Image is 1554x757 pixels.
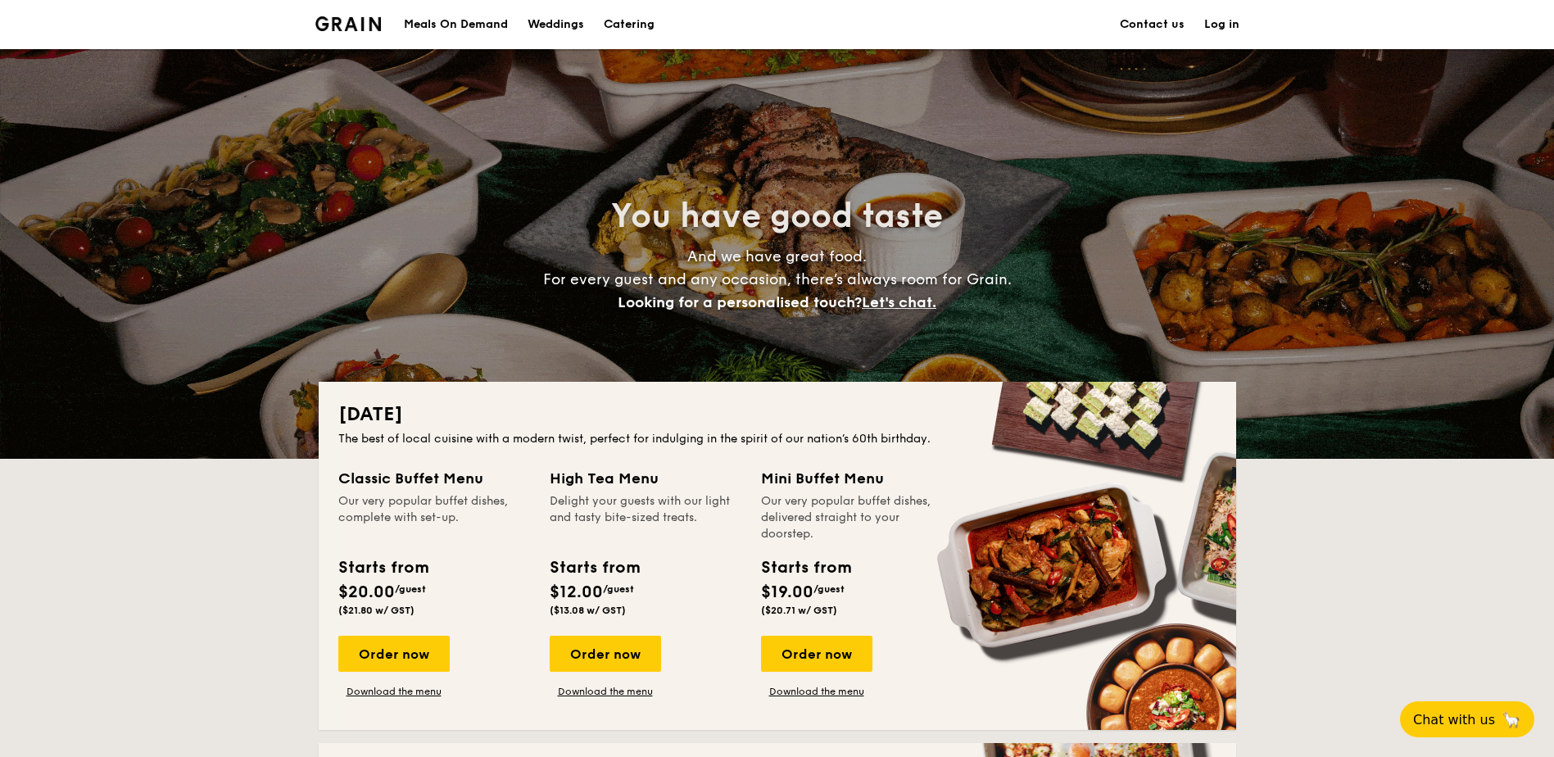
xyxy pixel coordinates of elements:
[338,636,450,672] div: Order now
[550,636,661,672] div: Order now
[315,16,382,31] img: Grain
[603,583,634,595] span: /guest
[338,401,1216,428] h2: [DATE]
[550,582,603,602] span: $12.00
[550,605,626,616] span: ($13.08 w/ GST)
[761,467,953,490] div: Mini Buffet Menu
[338,685,450,698] a: Download the menu
[550,555,639,580] div: Starts from
[1413,712,1495,728] span: Chat with us
[761,636,872,672] div: Order now
[338,582,395,602] span: $20.00
[550,467,741,490] div: High Tea Menu
[761,493,953,542] div: Our very popular buffet dishes, delivered straight to your doorstep.
[395,583,426,595] span: /guest
[761,605,837,616] span: ($20.71 w/ GST)
[338,467,530,490] div: Classic Buffet Menu
[1400,701,1534,737] button: Chat with us🦙
[338,493,530,542] div: Our very popular buffet dishes, complete with set-up.
[813,583,845,595] span: /guest
[761,582,813,602] span: $19.00
[338,605,415,616] span: ($21.80 w/ GST)
[550,685,661,698] a: Download the menu
[761,685,872,698] a: Download the menu
[338,431,1216,447] div: The best of local cuisine with a modern twist, perfect for indulging in the spirit of our nation’...
[338,555,428,580] div: Starts from
[315,16,382,31] a: Logotype
[550,493,741,542] div: Delight your guests with our light and tasty bite-sized treats.
[1502,710,1521,729] span: 🦙
[862,293,936,311] span: Let's chat.
[761,555,850,580] div: Starts from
